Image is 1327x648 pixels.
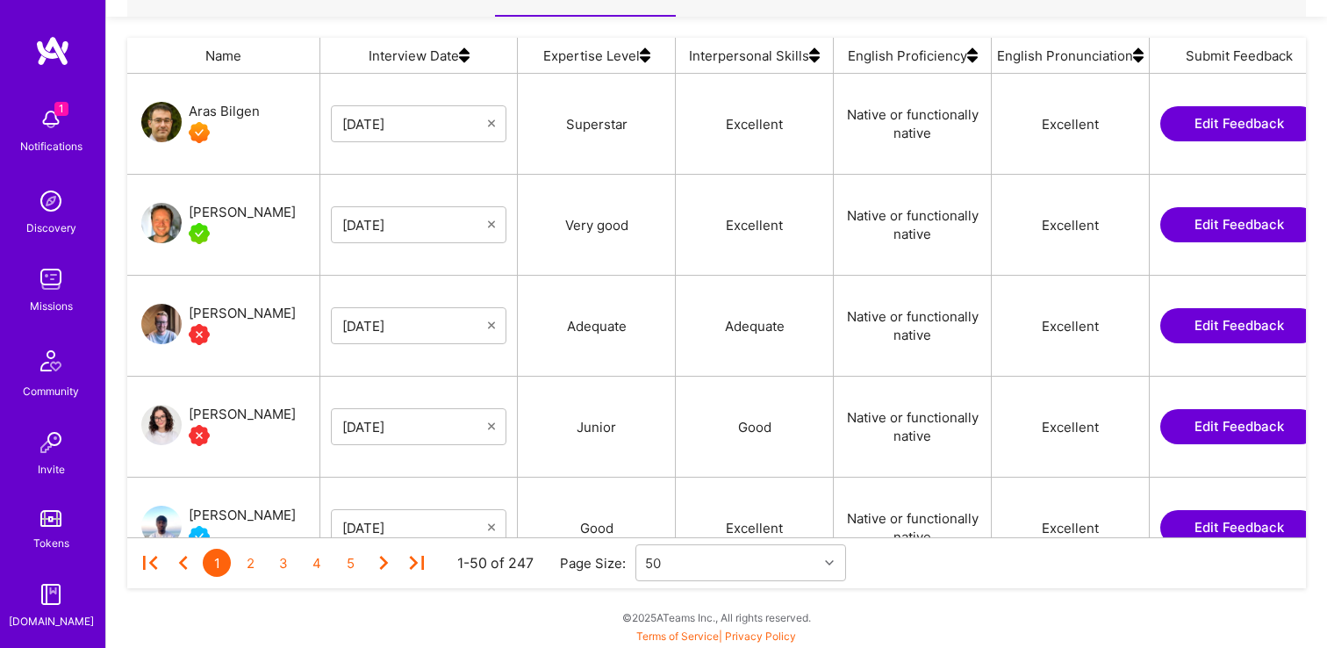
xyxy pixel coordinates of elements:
div: Superstar [518,74,676,174]
button: Edit Feedback [1160,106,1318,141]
img: guide book [33,577,68,612]
div: Invite [38,460,65,479]
div: Excellent [676,175,834,275]
div: Native or functionally native [834,377,992,477]
img: A.Teamer in Residence [189,223,210,244]
img: teamwork [33,262,68,297]
div: [PERSON_NAME] [189,404,296,425]
div: Tokens [33,534,69,552]
div: 1-50 of 247 [457,554,534,572]
img: Unqualified [189,324,210,345]
a: User Avatar[PERSON_NAME]Unqualified [141,404,296,450]
input: Select Date... [342,317,488,335]
div: [PERSON_NAME] [189,505,296,526]
input: Select Date... [342,418,488,436]
img: Vetted A.Teamer [189,526,210,547]
div: English Pronunciation [992,38,1150,73]
div: Native or functionally native [834,175,992,275]
div: Page Size: [560,554,635,572]
div: Excellent [992,377,1150,477]
a: User Avatar[PERSON_NAME]A.Teamer in Residence [141,202,296,248]
div: © 2025 ATeams Inc., All rights reserved. [105,595,1327,639]
button: Edit Feedback [1160,308,1318,343]
div: Discovery [26,219,76,237]
img: Community [30,340,72,382]
div: Excellent [992,74,1150,174]
button: Edit Feedback [1160,207,1318,242]
i: icon Chevron [825,558,834,567]
img: User Avatar [141,203,182,243]
div: 3 [269,549,298,577]
button: Edit Feedback [1160,409,1318,444]
div: 2 [236,549,264,577]
img: logo [35,35,70,67]
div: Name [127,38,320,73]
input: Select Date... [342,216,488,234]
div: Community [23,382,79,400]
div: 4 [303,549,331,577]
button: Edit Feedback [1160,510,1318,545]
div: Notifications [20,137,82,155]
div: [DOMAIN_NAME] [9,612,94,630]
img: User Avatar [141,304,182,344]
div: 5 [336,549,364,577]
div: 1 [203,549,231,577]
div: [PERSON_NAME] [189,303,296,324]
div: Native or functionally native [834,478,992,578]
div: Aras Bilgen [189,101,260,122]
img: discovery [33,184,68,219]
img: sort [809,38,820,73]
img: sort [640,38,650,73]
div: Excellent [676,74,834,174]
a: Terms of Service [636,630,719,643]
div: Interview Date [320,38,518,73]
a: User Avatar[PERSON_NAME]Vetted A.Teamer [141,505,296,551]
img: Exceptional A.Teamer [189,122,210,143]
div: Excellent [992,175,1150,275]
div: Adequate [518,276,676,376]
div: Junior [518,377,676,477]
input: Select Date... [342,519,488,536]
div: Adequate [676,276,834,376]
img: sort [967,38,978,73]
img: User Avatar [141,102,182,142]
div: English Proficiency [834,38,992,73]
div: Very good [518,175,676,275]
div: Interpersonal Skills [676,38,834,73]
div: [PERSON_NAME] [189,202,296,223]
img: sort [1133,38,1144,73]
div: Good [676,377,834,477]
img: User Avatar [141,405,182,445]
div: Good [518,478,676,578]
div: Excellent [676,478,834,578]
div: Native or functionally native [834,74,992,174]
img: bell [33,102,68,137]
img: Invite [33,425,68,460]
span: | [636,630,796,643]
input: Select Date... [342,115,488,133]
div: Missions [30,297,73,315]
a: User AvatarAras BilgenExceptional A.Teamer [141,101,260,147]
div: Native or functionally native [834,276,992,376]
a: User Avatar[PERSON_NAME]Unqualified [141,303,296,349]
a: Privacy Policy [725,630,796,643]
div: 50 [645,554,661,572]
span: 1 [54,102,68,116]
img: Unqualified [189,425,210,446]
div: Expertise Level [518,38,676,73]
img: User Avatar [141,506,182,546]
img: tokens [40,510,61,527]
div: Excellent [992,478,1150,578]
div: Excellent [992,276,1150,376]
img: sort [459,38,470,73]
